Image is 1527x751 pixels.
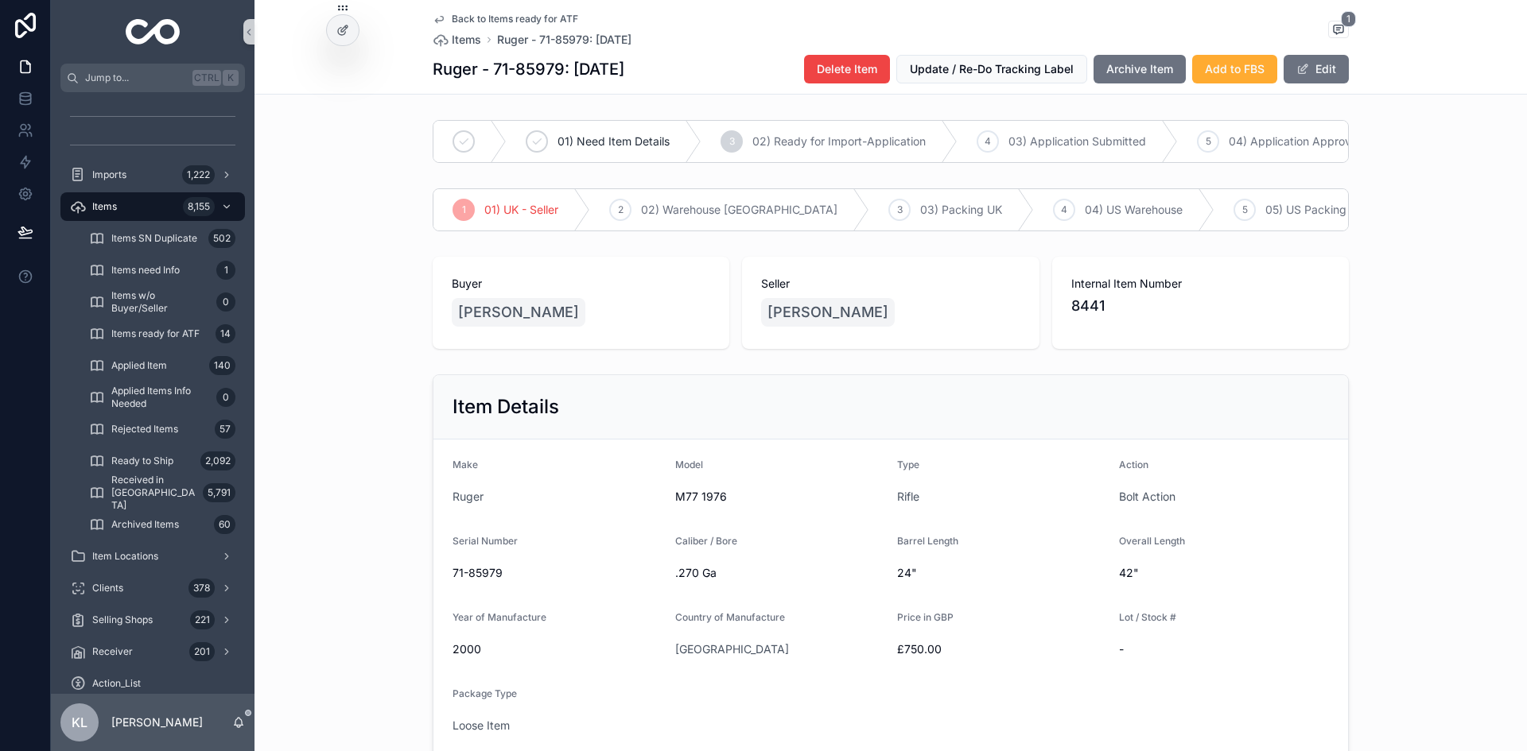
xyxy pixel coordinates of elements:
[60,192,245,221] a: Items8,155
[189,642,215,661] div: 201
[452,32,481,48] span: Items
[1061,203,1067,216] span: 4
[675,535,737,547] span: Caliber / Bore
[1192,55,1277,83] button: Add to FBS
[80,383,245,412] a: Applied Items Info Needed0
[1205,61,1265,77] span: Add to FBS
[453,565,662,581] span: 71-85979
[458,301,579,323] span: [PERSON_NAME]
[224,72,237,84] span: K
[182,165,215,184] div: 1,222
[767,301,888,323] span: [PERSON_NAME]
[453,489,484,505] a: Ruger
[897,535,958,547] span: Barrel Length
[729,135,735,148] span: 3
[80,256,245,285] a: Items need Info1
[1284,55,1349,83] button: Edit
[60,542,245,571] a: Item Locations
[111,714,203,730] p: [PERSON_NAME]
[80,224,245,253] a: Items SN Duplicate502
[60,161,245,189] a: Imports1,222
[203,483,235,502] div: 5,791
[897,565,1106,581] span: 24"
[453,611,546,623] span: Year of Manufacture
[675,641,789,657] a: [GEOGRAPHIC_DATA]
[60,669,245,698] a: Action_List
[896,55,1087,83] button: Update / Re-Do Tracking Label
[80,351,245,380] a: Applied Item140
[1106,61,1173,77] span: Archive Item
[216,324,235,343] div: 14
[453,687,517,699] span: Package Type
[453,535,518,547] span: Serial Number
[60,637,245,666] a: Receiver201
[92,168,126,181] span: Imports
[1341,11,1356,27] span: 1
[92,645,133,658] span: Receiver
[452,298,585,327] a: [PERSON_NAME]
[1206,135,1211,148] span: 5
[433,32,481,48] a: Items
[1242,203,1248,216] span: 5
[92,582,123,594] span: Clients
[453,718,510,734] a: Loose Item
[92,614,153,626] span: Selling Shops
[897,489,919,505] span: Rifle
[752,134,926,149] span: 02) Ready for Import-Application
[111,518,179,531] span: Archived Items
[80,415,245,443] a: Rejected Items57
[190,610,215,629] div: 221
[92,550,158,563] span: Item Locations
[453,459,478,470] span: Make
[60,64,245,92] button: Jump to...CtrlK
[497,32,631,48] a: Ruger - 71-85979: [DATE]
[80,319,245,348] a: Items ready for ATF14
[433,58,624,80] h1: Ruger - 71-85979: [DATE]
[1229,134,1365,149] span: 04) Application Approved
[111,289,210,315] span: Items w/o Buyer/Seller
[60,606,245,634] a: Selling Shops221
[1071,295,1330,317] span: 8441
[1085,202,1183,218] span: 04) US Warehouse
[208,229,235,248] div: 502
[216,261,235,280] div: 1
[897,611,954,623] span: Price in GBP
[761,276,1020,292] span: Seller
[111,474,196,512] span: Received in [GEOGRAPHIC_DATA]
[985,135,991,148] span: 4
[214,515,235,534] div: 60
[80,447,245,475] a: Ready to Ship2,092
[1119,641,1329,657] span: -
[641,202,837,218] span: 02) Warehouse [GEOGRAPHIC_DATA]
[1119,535,1185,547] span: Overall Length
[897,203,903,216] span: 3
[1071,276,1330,292] span: Internal Item Number
[804,55,890,83] button: Delete Item
[80,478,245,507] a: Received in [GEOGRAPHIC_DATA]5,791
[92,200,117,213] span: Items
[111,264,180,277] span: Items need Info
[192,70,221,86] span: Ctrl
[111,232,197,245] span: Items SN Duplicate
[761,298,895,327] a: [PERSON_NAME]
[111,359,167,372] span: Applied Item
[897,459,919,470] span: Type
[675,489,885,505] span: M77 1976
[111,423,178,436] span: Rejected Items
[85,72,186,84] span: Jump to...
[1119,565,1329,581] span: 42"
[126,19,181,45] img: App logo
[453,641,662,657] span: 2000
[462,203,466,216] span: 1
[675,611,785,623] span: Country of Manufacture
[910,61,1074,77] span: Update / Re-Do Tracking Label
[1094,55,1186,83] button: Archive Item
[188,579,215,598] div: 378
[111,385,210,410] span: Applied Items Info Needed
[897,641,1106,657] span: £750.00
[111,455,173,467] span: Ready to Ship
[1119,489,1175,505] a: Bolt Action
